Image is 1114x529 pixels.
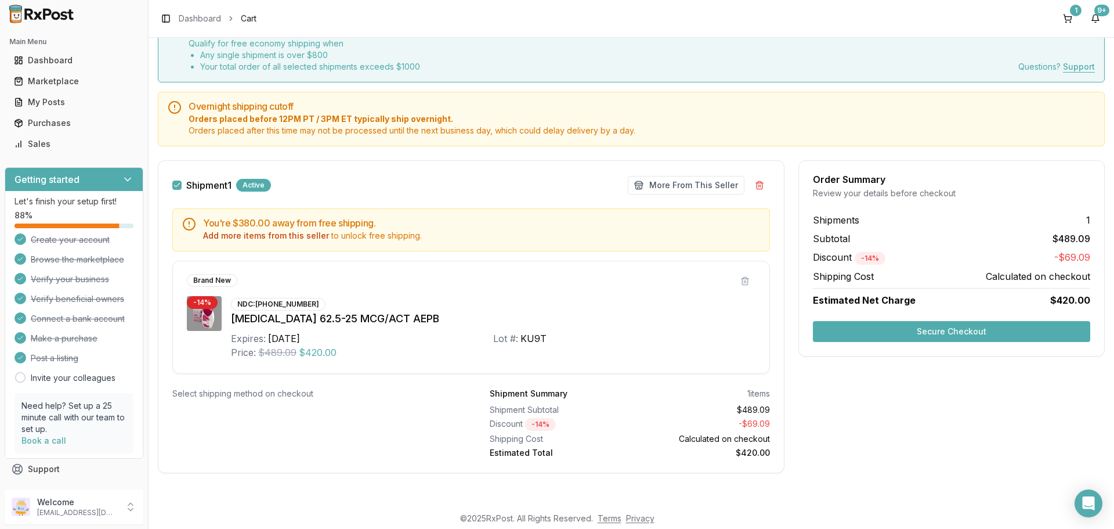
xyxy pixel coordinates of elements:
div: Order Summary [813,175,1090,184]
a: My Posts [9,92,139,113]
button: Secure Checkout [813,321,1090,342]
button: Add more items from this seller [203,230,329,242]
div: Shipment Summary [490,388,567,400]
div: 1 [1070,5,1082,16]
li: Your total order of all selected shipments exceeds $ 1000 [200,61,420,73]
span: Browse the marketplace [31,254,124,265]
div: Dashboard [14,55,134,66]
div: to unlock free shipping. [203,230,760,242]
button: Sales [5,135,143,153]
nav: breadcrumb [179,13,256,24]
span: $420.00 [1050,293,1090,307]
div: Discount [490,418,625,431]
img: Anoro Ellipta 62.5-25 MCG/ACT AEPB [187,296,222,331]
span: Feedback [28,484,67,496]
div: Shipment Subtotal [490,404,625,416]
span: Make a purchase [31,333,97,344]
div: [MEDICAL_DATA] 62.5-25 MCG/ACT AEPB [231,311,755,327]
span: Calculated on checkout [986,269,1090,283]
span: Create your account [31,234,110,246]
button: Dashboard [5,51,143,70]
button: 1 [1058,9,1077,28]
div: 9+ [1094,5,1109,16]
span: Orders placed before 12PM PT / 3PM ET typically ship overnight. [189,113,1095,125]
p: Need help? Set up a 25 minute call with our team to set up. [21,400,126,435]
img: User avatar [12,498,30,516]
span: Post a listing [31,352,78,364]
li: Any single shipment is over $ 800 [200,49,420,61]
span: Cart [241,13,256,24]
span: Connect a bank account [31,313,125,325]
span: $489.09 [1052,232,1090,246]
img: RxPost Logo [5,5,79,23]
span: 1 [1086,213,1090,227]
button: 9+ [1086,9,1105,28]
div: Shipping Cost [490,433,625,445]
div: $489.09 [635,404,771,416]
div: My Posts [14,96,134,108]
a: Privacy [626,513,654,523]
a: Sales [9,134,139,154]
button: Feedback [5,480,143,501]
button: Support [5,459,143,480]
div: Questions? [1018,61,1095,73]
span: Subtotal [813,232,850,246]
a: Dashboard [9,50,139,71]
div: Expires: [231,332,266,346]
div: Lot #: [493,332,518,346]
div: Purchases [14,117,134,129]
div: - $69.09 [635,418,771,431]
label: Shipment 1 [186,181,232,190]
h2: Main Menu [9,37,139,46]
p: Let's finish your setup first! [15,196,133,207]
span: Discount [813,251,885,263]
div: KU9T [520,332,547,346]
a: Terms [598,513,621,523]
div: NDC: [PHONE_NUMBER] [231,298,325,311]
div: - 14 % [855,252,885,265]
span: Shipping Cost [813,269,874,283]
span: Estimated Net Charge [813,294,916,306]
div: $420.00 [635,447,771,459]
span: 88 % [15,210,32,221]
h5: Overnight shipping cutoff [189,102,1095,111]
a: Marketplace [9,71,139,92]
span: $489.09 [258,346,296,359]
span: -$69.09 [1054,250,1090,265]
div: Calculated on checkout [635,433,771,445]
div: Open Intercom Messenger [1075,490,1102,517]
p: Welcome [37,496,118,508]
h5: You're $380.00 away from free shipping. [203,218,760,228]
a: Dashboard [179,13,221,24]
div: Review your details before checkout [813,188,1090,199]
div: Sales [14,138,134,150]
button: More From This Seller [628,176,744,195]
button: My Posts [5,93,143,111]
span: Verify your business [31,274,109,285]
span: Orders placed after this time may not be processed until the next business day, which could delay... [189,125,1095,136]
div: Select shipping method on checkout [172,388,453,400]
span: $420.00 [299,346,337,359]
div: 1 items [747,388,770,400]
div: Price: [231,346,256,359]
div: Marketplace [14,75,134,87]
div: Active [236,179,271,192]
a: Invite your colleagues [31,372,115,384]
span: Verify beneficial owners [31,293,124,305]
div: Qualify for free economy shipping when [189,38,420,73]
h3: Getting started [15,172,79,186]
button: Purchases [5,114,143,132]
div: - 14 % [525,418,556,431]
a: Book a call [21,436,66,445]
div: Brand New [187,274,237,287]
span: Shipments [813,213,859,227]
a: Purchases [9,113,139,134]
div: - 14 % [187,296,218,309]
p: [EMAIL_ADDRESS][DOMAIN_NAME] [37,508,118,517]
div: [DATE] [268,332,300,346]
div: Estimated Total [490,447,625,459]
button: Marketplace [5,72,143,91]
